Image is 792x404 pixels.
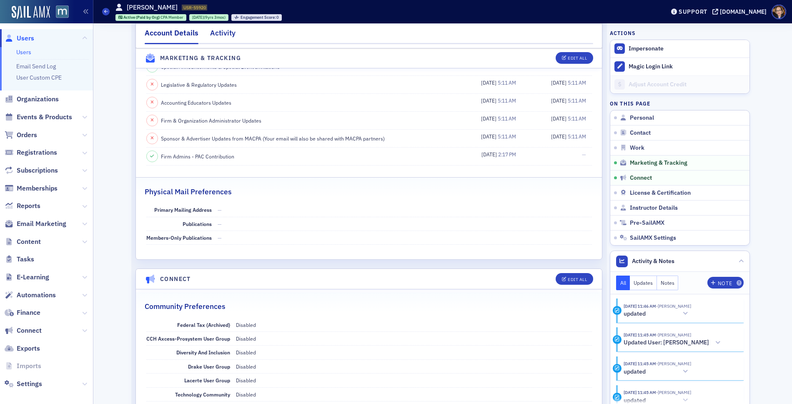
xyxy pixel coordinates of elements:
span: Members-Only Publications [146,234,212,241]
div: 2016-06-29 00:00:00 [189,14,228,21]
span: CCH Axcess-Prosystem User Group [146,335,230,342]
a: Events & Products [5,113,72,122]
button: updated [624,309,691,318]
div: 0 [241,15,279,20]
span: Imports [17,361,41,371]
span: Disabled [236,335,256,342]
span: CPA Member [160,15,183,20]
span: Disabled [236,349,256,356]
a: Organizations [5,95,59,104]
h2: Physical Mail Preferences [145,186,232,197]
span: Connect [630,174,652,182]
a: Automations [5,291,56,300]
time: 5/21/2025 11:45 AM [624,389,656,395]
span: [DATE] [481,133,498,140]
a: Orders [5,130,37,140]
span: Primary Mailing Address [154,206,212,213]
span: Disabled [236,377,256,384]
a: Reports [5,201,40,211]
button: updated [624,367,691,376]
span: Work [630,144,644,152]
h4: On this page [610,100,750,107]
span: [DATE] [551,133,568,140]
span: Email Marketing [17,219,66,228]
span: Subscriptions [17,166,58,175]
a: User Custom CPE [16,74,62,81]
button: Magic Login Link [610,58,749,75]
h4: Marketing & Tracking [160,54,241,63]
span: [DATE] [481,97,498,104]
span: Natalie Antonakas [656,361,691,366]
span: Profile [772,5,786,19]
a: Tasks [5,255,34,264]
button: Updated User: [PERSON_NAME] [624,339,724,347]
span: Legislative & Regulatory Updates [161,81,237,88]
span: 5:11 AM [498,133,516,140]
span: Disabled [236,363,256,370]
img: SailAMX [12,6,50,19]
span: Activity & Notes [632,257,674,266]
a: Email Send Log [16,63,56,70]
button: All [616,276,630,290]
a: Active (Paid by Org) CPA Member [118,15,184,20]
span: Exports [17,344,40,353]
span: E-Learning [17,273,49,282]
div: Support [679,8,707,15]
a: Users [5,34,34,43]
div: Adjust Account Credit [629,81,745,88]
span: Personal [630,114,654,122]
button: Updates [630,276,657,290]
h4: Actions [610,29,636,37]
span: Lacerte User Group [184,377,230,384]
span: Automations [17,291,56,300]
span: Engagement Score : [241,15,277,20]
span: Tasks [17,255,34,264]
div: Note [718,281,732,286]
span: SailAMX Settings [630,234,676,242]
h2: Community Preferences [145,301,226,312]
span: 5:11 AM [568,97,586,104]
a: Settings [5,379,42,389]
h5: updated [624,310,646,318]
a: Imports [5,361,41,371]
a: Users [16,48,31,56]
span: 5:11 AM [568,133,586,140]
span: Events & Products [17,113,72,122]
a: Exports [5,344,40,353]
span: [DATE] [551,79,568,86]
div: Edit All [568,56,587,61]
span: Disabled [236,391,256,398]
span: [DATE] [551,115,568,122]
div: Magic Login Link [629,63,745,70]
div: Engagement Score: 0 [231,14,282,21]
span: Natalie Antonakas [656,389,691,395]
div: [DOMAIN_NAME] [720,8,767,15]
h5: Updated User: [PERSON_NAME] [624,339,709,346]
a: Adjust Account Credit [610,75,749,93]
span: 5:11 AM [498,79,516,86]
span: Content [17,237,41,246]
span: 5:11 AM [498,115,516,122]
time: 5/21/2025 11:45 AM [624,361,656,366]
span: [DATE] [192,15,204,20]
span: Contact [630,129,651,137]
div: Active (Paid by Org): Active (Paid by Org): CPA Member [115,14,187,21]
span: 2:17 PM [498,151,516,158]
a: Subscriptions [5,166,58,175]
span: [DATE] [481,115,498,122]
span: Orders [17,130,37,140]
time: 5/21/2025 11:45 AM [624,332,656,338]
span: [DATE] [481,151,498,158]
span: 5:11 AM [498,97,516,104]
span: Publications [183,221,212,227]
h1: [PERSON_NAME] [127,3,178,12]
span: Finance [17,308,40,317]
span: Federal Tax (Archived) [177,321,230,328]
button: Edit All [556,53,593,64]
span: Pre-SailAMX [630,219,664,227]
span: Registrations [17,148,57,157]
a: Memberships [5,184,58,193]
span: Instructor Details [630,204,678,212]
span: 5:11 AM [568,79,586,86]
